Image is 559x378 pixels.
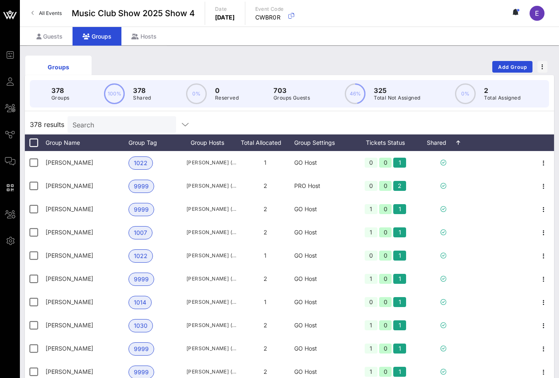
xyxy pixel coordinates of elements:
a: All Events [27,7,67,20]
p: 0 [215,85,239,95]
span: 2 [264,182,267,189]
span: 2 [264,368,267,375]
div: 0 [379,274,392,284]
p: 378 [51,85,69,95]
div: 1 [393,367,406,377]
div: Groups [73,27,121,46]
div: GO Host [294,221,352,244]
div: GO Host [294,198,352,221]
div: 0 [379,251,392,261]
div: 1 [365,367,378,377]
p: Groups [51,94,69,102]
div: 0 [379,367,392,377]
div: 1 [393,204,406,214]
p: Groups Guests [273,94,310,102]
div: 1 [365,204,378,214]
span: Alec Covington [46,252,93,259]
div: GO Host [294,244,352,267]
p: Shared [133,94,151,102]
span: 9999 [134,203,149,216]
span: 2 [264,275,267,282]
span: [PERSON_NAME] ([PERSON_NAME][EMAIL_ADDRESS][DOMAIN_NAME]) [186,182,236,190]
div: Guests [27,27,73,46]
div: Hosts [121,27,167,46]
div: 0 [365,181,378,191]
span: Music Club Show 2025 Show 4 [72,7,195,20]
div: 0 [379,320,392,330]
span: Adam Snelling [46,205,93,212]
div: 2 [393,181,406,191]
span: E [535,9,539,17]
span: 1 [264,159,266,166]
span: [PERSON_NAME] ([EMAIL_ADDRESS][DOMAIN_NAME]) [186,321,236,329]
span: 2 [264,229,267,236]
div: PRO Host [294,174,352,198]
span: [PERSON_NAME] ([PERSON_NAME][EMAIL_ADDRESS][DOMAIN_NAME]) [186,275,236,283]
span: All Events [39,10,62,16]
div: 1 [393,227,406,237]
span: Adam Greenhagen [46,182,93,189]
div: GO Host [294,151,352,174]
div: Shared [419,134,468,151]
div: Group Name [46,134,128,151]
span: 9999 [134,180,149,193]
span: 9999 [134,343,149,355]
div: Group Settings [294,134,352,151]
p: Event Code [255,5,284,13]
span: 1 [264,298,266,305]
div: 1 [365,320,378,330]
div: Groups [31,63,85,71]
span: 2 [264,322,267,329]
p: [DATE] [215,13,235,22]
span: 1030 [134,319,148,332]
p: Total Assigned [484,94,520,102]
span: Alexander G Kelly [46,298,93,305]
div: 1 [393,274,406,284]
button: Add Group [492,61,532,73]
div: Group Tag [128,134,186,151]
div: GO Host [294,267,352,290]
span: [PERSON_NAME] ([PERSON_NAME][EMAIL_ADDRESS][PERSON_NAME][DOMAIN_NAME]) [186,251,236,260]
div: 1 [393,320,406,330]
div: 0 [379,158,392,168]
span: Add Group [498,64,528,70]
div: 0 [379,181,392,191]
div: 1 [393,158,406,168]
div: 1 [393,297,406,307]
p: 2 [484,85,520,95]
p: CWBR0R [255,13,284,22]
div: E [530,6,544,21]
div: 0 [379,297,392,307]
p: Total Not Assigned [374,94,420,102]
p: 325 [374,85,420,95]
span: 378 results [30,119,64,129]
div: 1 [365,274,378,284]
span: Al Welch [46,229,93,236]
span: Allison Brown [46,345,93,352]
span: 1014 [134,296,146,309]
span: 9999 [134,273,149,285]
span: Aly Brooke [46,368,93,375]
div: 0 [379,227,392,237]
div: Group Hosts [186,134,236,151]
span: Ali Summerville [46,322,93,329]
div: 0 [379,344,392,354]
p: 703 [273,85,310,95]
span: [PERSON_NAME] ([EMAIL_ADDRESS][DOMAIN_NAME]) [186,228,236,237]
div: 0 [379,204,392,214]
div: 0 [365,251,378,261]
span: [PERSON_NAME] ([PERSON_NAME][EMAIL_ADDRESS][PERSON_NAME][DOMAIN_NAME]) [186,205,236,213]
div: 0 [365,297,378,307]
div: 1 [393,251,406,261]
span: [PERSON_NAME] ([PERSON_NAME][EMAIL_ADDRESS][DOMAIN_NAME]) [186,298,236,306]
span: 1 [264,252,266,259]
span: Adam Greene [46,159,93,166]
span: 1007 [134,227,147,239]
span: 2 [264,345,267,352]
div: 1 [365,344,378,354]
div: GO Host [294,337,352,360]
p: Date [215,5,235,13]
span: [PERSON_NAME] ([EMAIL_ADDRESS][DOMAIN_NAME]) [186,159,236,167]
span: [PERSON_NAME] ([EMAIL_ADDRESS][DOMAIN_NAME]) [186,368,236,376]
div: 0 [365,158,378,168]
